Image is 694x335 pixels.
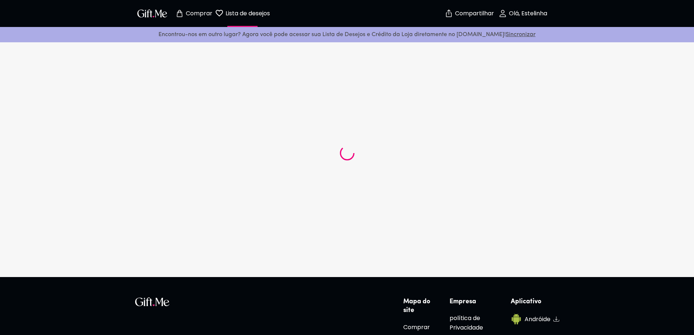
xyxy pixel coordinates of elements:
img: Logotipo GiftMe [135,297,169,306]
img: Andróide [511,313,522,324]
font: Aplicativo [511,299,541,305]
button: Logotipo GiftMe [135,9,169,18]
button: Olá, Estelinha [486,2,559,25]
font: Lista de desejos [226,9,270,17]
font: política de Privacidade [450,314,483,331]
font: Encontrou-nos em outro lugar? Agora você pode acessar sua Lista de Desejos e Crédito da Loja dire... [158,32,506,38]
button: Página da loja [174,2,214,25]
font: Comprar [403,323,430,331]
button: Página de lista de desejos [223,2,263,25]
img: Logotipo GiftMe [136,8,169,19]
font: Olá, Estelinha [509,9,547,17]
font: Empresa [450,299,476,305]
a: Sincronizar [506,32,536,38]
button: Compartilhar [456,1,482,26]
a: AndróideAndróide [511,313,559,324]
font: Andróide [525,315,550,323]
font: Compartilhar [455,9,494,17]
img: seguro [444,9,453,18]
font: Comprar [186,9,212,17]
font: Mapa do site [403,299,430,314]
